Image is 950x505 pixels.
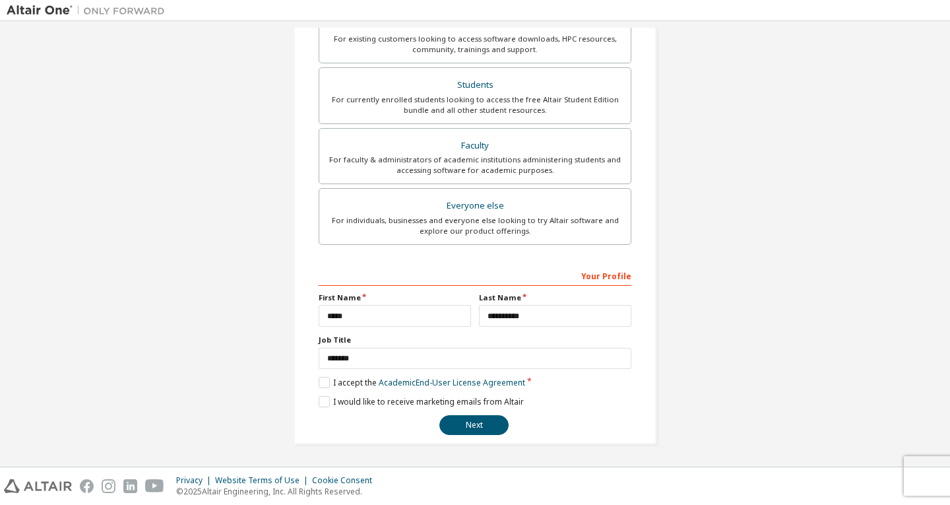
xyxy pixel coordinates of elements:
[319,377,525,388] label: I accept the
[4,479,72,493] img: altair_logo.svg
[215,475,312,486] div: Website Terms of Use
[327,94,623,116] div: For currently enrolled students looking to access the free Altair Student Edition bundle and all ...
[327,34,623,55] div: For existing customers looking to access software downloads, HPC resources, community, trainings ...
[319,396,524,407] label: I would like to receive marketing emails from Altair
[102,479,115,493] img: instagram.svg
[312,475,380,486] div: Cookie Consent
[7,4,172,17] img: Altair One
[479,292,631,303] label: Last Name
[439,415,509,435] button: Next
[319,335,631,345] label: Job Title
[327,197,623,215] div: Everyone else
[327,215,623,236] div: For individuals, businesses and everyone else looking to try Altair software and explore our prod...
[319,265,631,286] div: Your Profile
[379,377,525,388] a: Academic End-User License Agreement
[327,137,623,155] div: Faculty
[80,479,94,493] img: facebook.svg
[319,292,471,303] label: First Name
[123,479,137,493] img: linkedin.svg
[327,76,623,94] div: Students
[176,486,380,497] p: © 2025 Altair Engineering, Inc. All Rights Reserved.
[327,154,623,176] div: For faculty & administrators of academic institutions administering students and accessing softwa...
[176,475,215,486] div: Privacy
[145,479,164,493] img: youtube.svg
